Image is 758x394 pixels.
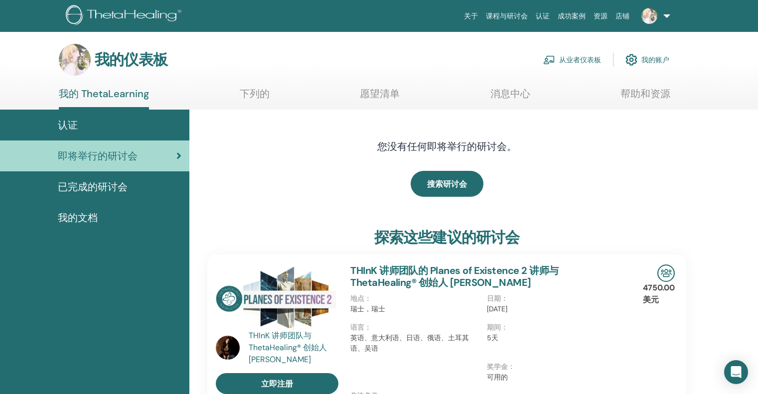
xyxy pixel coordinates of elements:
font: [DATE] [487,304,507,313]
font: ThetaHealing® 创始人[PERSON_NAME] [249,342,327,365]
font: 下列的 [240,87,270,100]
a: 消息中心 [490,88,530,107]
a: THInK 讲师团队与 ThetaHealing® 创始人[PERSON_NAME] [249,330,341,366]
font: 帮助和资源 [620,87,670,100]
font: 课程与研讨会 [486,12,528,20]
a: THInK 讲师团队的 Planes of Existence 2 讲师与 ThetaHealing® 创始人 [PERSON_NAME] [350,264,558,289]
font: 我的仪表板 [95,50,167,69]
a: 愿望清单 [360,88,400,107]
img: logo.png [66,5,185,27]
font: ： [508,362,515,371]
font: 我的 ThetaLearning [59,87,149,100]
font: ： [364,294,371,303]
font: 关于 [464,12,478,20]
font: 消息中心 [490,87,530,100]
a: 帮助和资源 [620,88,670,107]
font: 成功案例 [558,12,586,20]
font: 我的账户 [641,56,669,65]
a: 店铺 [611,7,633,25]
font: 瑞士，瑞士 [350,304,385,313]
img: cog.svg [625,51,637,68]
a: 课程与研讨会 [482,7,532,25]
font: 愿望清单 [360,87,400,100]
div: 打开 Intercom Messenger [724,360,748,384]
font: 可用的 [487,373,508,382]
font: ： [364,323,371,332]
font: 期间 [487,323,501,332]
a: 立即注册 [216,373,338,394]
font: 英语、意大利语、日语、俄语、土耳其语、吴语 [350,333,469,353]
font: 立即注册 [261,379,293,389]
img: default.jpg [59,44,91,76]
font: 搜索研讨会 [427,179,467,189]
font: 5天 [487,333,498,342]
img: default.jpg [216,336,240,360]
font: 奖学金 [487,362,508,371]
font: ： [501,294,508,303]
font: 认证 [58,119,78,131]
a: 成功案例 [554,7,590,25]
font: 我的文档 [58,211,98,224]
font: 探索这些建议的研讨会 [374,228,520,247]
img: 现场研讨会 [657,264,675,282]
font: 已完成的研讨会 [58,180,128,193]
font: 语言 [350,323,364,332]
a: 我的账户 [625,49,669,71]
font: 地点 [350,294,364,303]
a: 我的 ThetaLearning [59,88,149,110]
a: 下列的 [240,88,270,107]
img: 存在层面2导师 [216,264,338,333]
a: 资源 [590,7,611,25]
img: chalkboard-teacher.svg [543,55,555,64]
font: 从业者仪表板 [559,56,601,65]
font: 资源 [594,12,607,20]
a: 认证 [532,7,554,25]
font: 认证 [536,12,550,20]
a: 关于 [460,7,482,25]
font: 日期 [487,294,501,303]
font: 您没有任何即将举行的研讨会。 [377,140,517,153]
font: ： [501,323,508,332]
font: THInK 讲师团队与 [249,330,311,341]
font: 即将举行的研讨会 [58,149,138,162]
font: 店铺 [615,12,629,20]
font: 4750.00 美元 [643,282,675,305]
a: 搜索研讨会 [411,171,483,197]
a: 从业者仪表板 [543,49,601,71]
img: default.jpg [641,8,657,24]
